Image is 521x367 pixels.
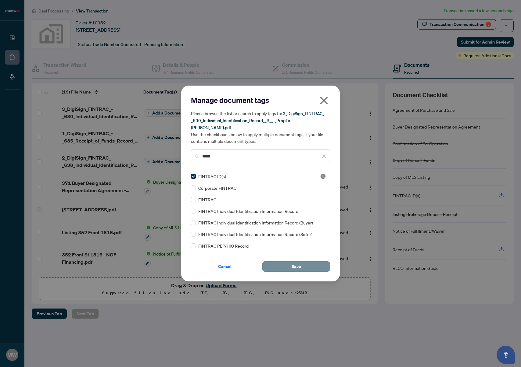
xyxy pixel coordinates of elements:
img: status [320,173,326,179]
button: Cancel [191,261,259,272]
h2: Manage document tags [191,95,330,105]
span: 3_DigiSign_FINTRAC_-_630_Individual_Identification_Record__B__-_PropTx-[PERSON_NAME].pdf [191,111,326,130]
span: FINTRAC Individual Identification Information Record (Seller) [198,231,312,238]
span: FINTRAC [198,196,216,203]
span: Save [292,262,301,271]
span: Pending Review [320,173,326,179]
span: FINTRAC Individual Identification Information Record (Buyer) [198,219,313,226]
span: Cancel [218,262,232,271]
button: Save [262,261,330,272]
span: close [319,96,329,105]
span: FINTRAC ID(s) [198,173,226,180]
span: FINTRAC PEP/HIO Record [198,242,249,249]
span: Corporate FINTRAC [198,185,236,191]
span: close [322,154,326,158]
h5: Please browse the list or search to apply tags to: Use the checkboxes below to apply multiple doc... [191,110,330,144]
span: FINTRAC Individual Identification Information Record [198,208,298,214]
button: Open asap [497,346,515,364]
